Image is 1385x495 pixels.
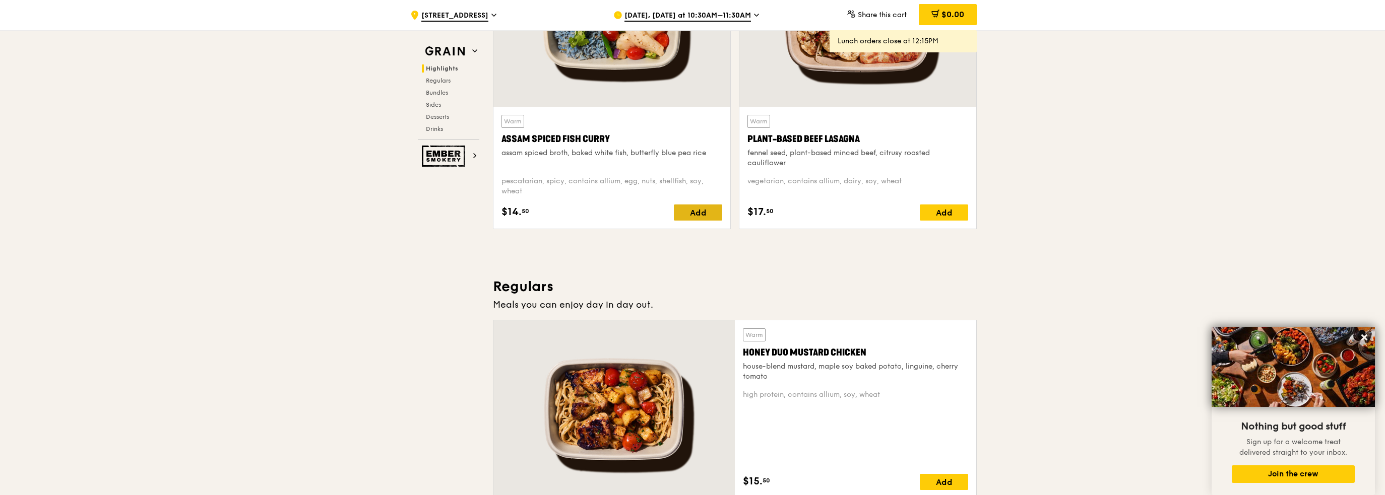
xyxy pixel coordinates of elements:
div: Meals you can enjoy day in day out. [493,298,977,312]
img: Ember Smokery web logo [422,146,468,167]
div: Warm [501,115,524,128]
h3: Regulars [493,277,977,296]
span: Desserts [426,113,449,120]
div: Honey Duo Mustard Chicken [743,345,968,360]
div: house-blend mustard, maple soy baked potato, linguine, cherry tomato [743,362,968,382]
div: Warm [747,115,770,128]
span: Nothing but good stuff [1241,420,1346,433]
span: 50 [763,476,770,484]
span: Sides [426,101,441,108]
span: Sign up for a welcome treat delivered straight to your inbox. [1239,438,1347,457]
img: DSC07876-Edit02-Large.jpeg [1212,327,1375,407]
div: Warm [743,328,766,341]
div: high protein, contains allium, soy, wheat [743,390,968,400]
span: Regulars [426,77,451,84]
span: Share this cart [858,11,907,19]
div: vegetarian, contains allium, dairy, soy, wheat [747,176,968,196]
img: Grain web logo [422,42,468,60]
div: Assam Spiced Fish Curry [501,132,722,146]
span: $17. [747,204,766,220]
span: 50 [766,207,774,215]
span: Drinks [426,125,443,132]
button: Close [1356,329,1372,345]
div: Add [920,204,968,221]
div: Add [920,474,968,490]
button: Join the crew [1232,465,1355,483]
div: Lunch orders close at 12:15PM [838,36,969,46]
span: Bundles [426,89,448,96]
span: $0.00 [941,10,964,19]
span: $15. [743,474,763,489]
span: [STREET_ADDRESS] [421,11,488,22]
span: [DATE], [DATE] at 10:30AM–11:30AM [624,11,751,22]
div: Add [674,204,722,221]
span: Highlights [426,65,458,72]
span: 50 [522,207,529,215]
span: $14. [501,204,522,220]
div: fennel seed, plant-based minced beef, citrusy roasted cauliflower [747,148,968,168]
div: assam spiced broth, baked white fish, butterfly blue pea rice [501,148,722,158]
div: Plant-Based Beef Lasagna [747,132,968,146]
div: pescatarian, spicy, contains allium, egg, nuts, shellfish, soy, wheat [501,176,722,196]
